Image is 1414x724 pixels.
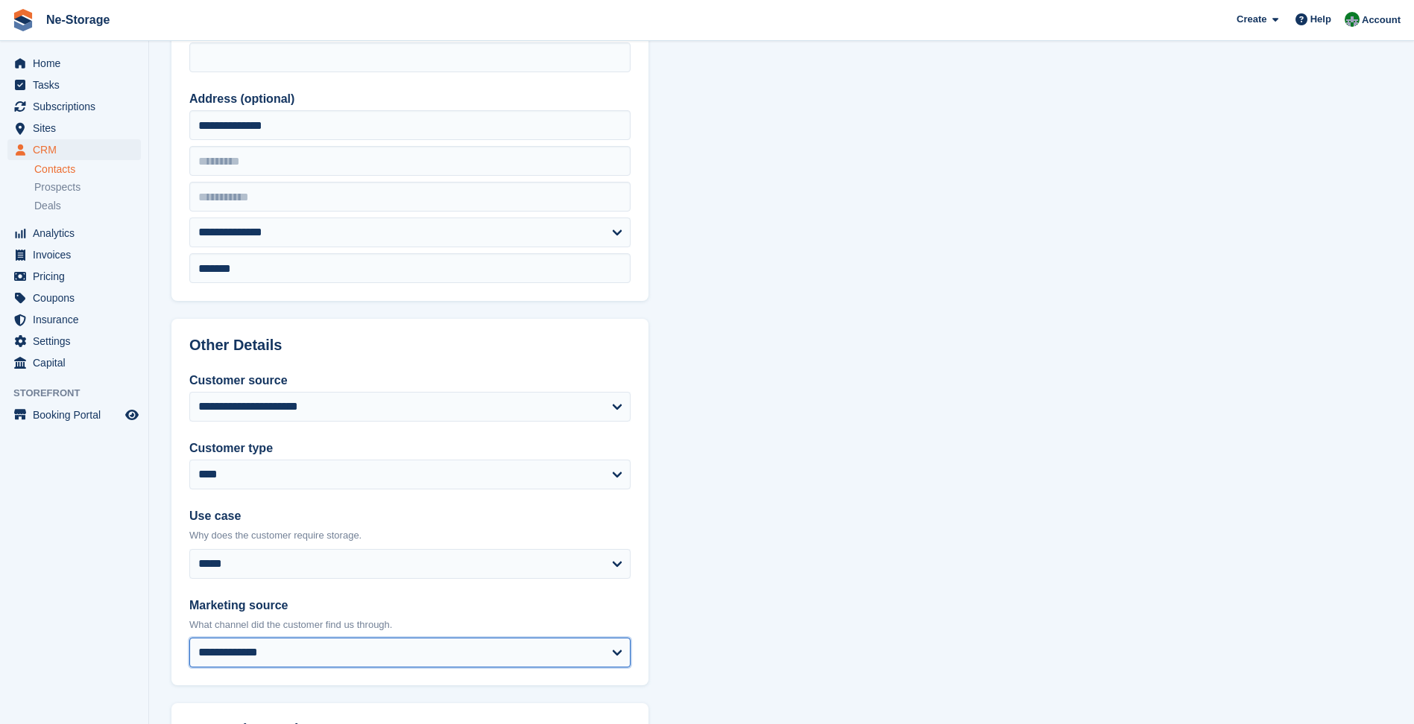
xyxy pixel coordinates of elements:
[1310,12,1331,27] span: Help
[33,331,122,352] span: Settings
[33,74,122,95] span: Tasks
[189,337,631,354] h2: Other Details
[189,507,631,525] label: Use case
[7,53,141,74] a: menu
[189,90,631,108] label: Address (optional)
[7,74,141,95] a: menu
[7,96,141,117] a: menu
[34,198,141,214] a: Deals
[1237,12,1266,27] span: Create
[40,7,116,32] a: Ne-Storage
[189,528,631,543] p: Why does the customer require storage.
[189,439,631,457] label: Customer type
[33,266,122,287] span: Pricing
[7,404,141,425] a: menu
[7,244,141,265] a: menu
[7,266,141,287] a: menu
[13,386,148,401] span: Storefront
[34,199,61,213] span: Deals
[123,406,141,424] a: Preview store
[7,309,141,330] a: menu
[7,118,141,139] a: menu
[33,96,122,117] span: Subscriptions
[189,617,631,632] p: What channel did the customer find us through.
[7,223,141,244] a: menu
[33,139,122,160] span: CRM
[34,180,81,194] span: Prospects
[33,53,122,74] span: Home
[189,372,631,390] label: Customer source
[7,352,141,373] a: menu
[7,331,141,352] a: menu
[7,139,141,160] a: menu
[12,9,34,31] img: stora-icon-8386f47178a22dfd0bd8f6a31ec36ba5ce8667c1dd55bd0f319d3a0aa187defe.svg
[33,244,122,265] span: Invoices
[33,352,122,373] span: Capital
[34,162,141,177] a: Contacts
[33,118,122,139] span: Sites
[7,288,141,308] a: menu
[33,223,122,244] span: Analytics
[34,180,141,195] a: Prospects
[33,288,122,308] span: Coupons
[1345,12,1360,27] img: Charlotte Nesbitt
[33,309,122,330] span: Insurance
[189,597,631,615] label: Marketing source
[1362,13,1401,28] span: Account
[33,404,122,425] span: Booking Portal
